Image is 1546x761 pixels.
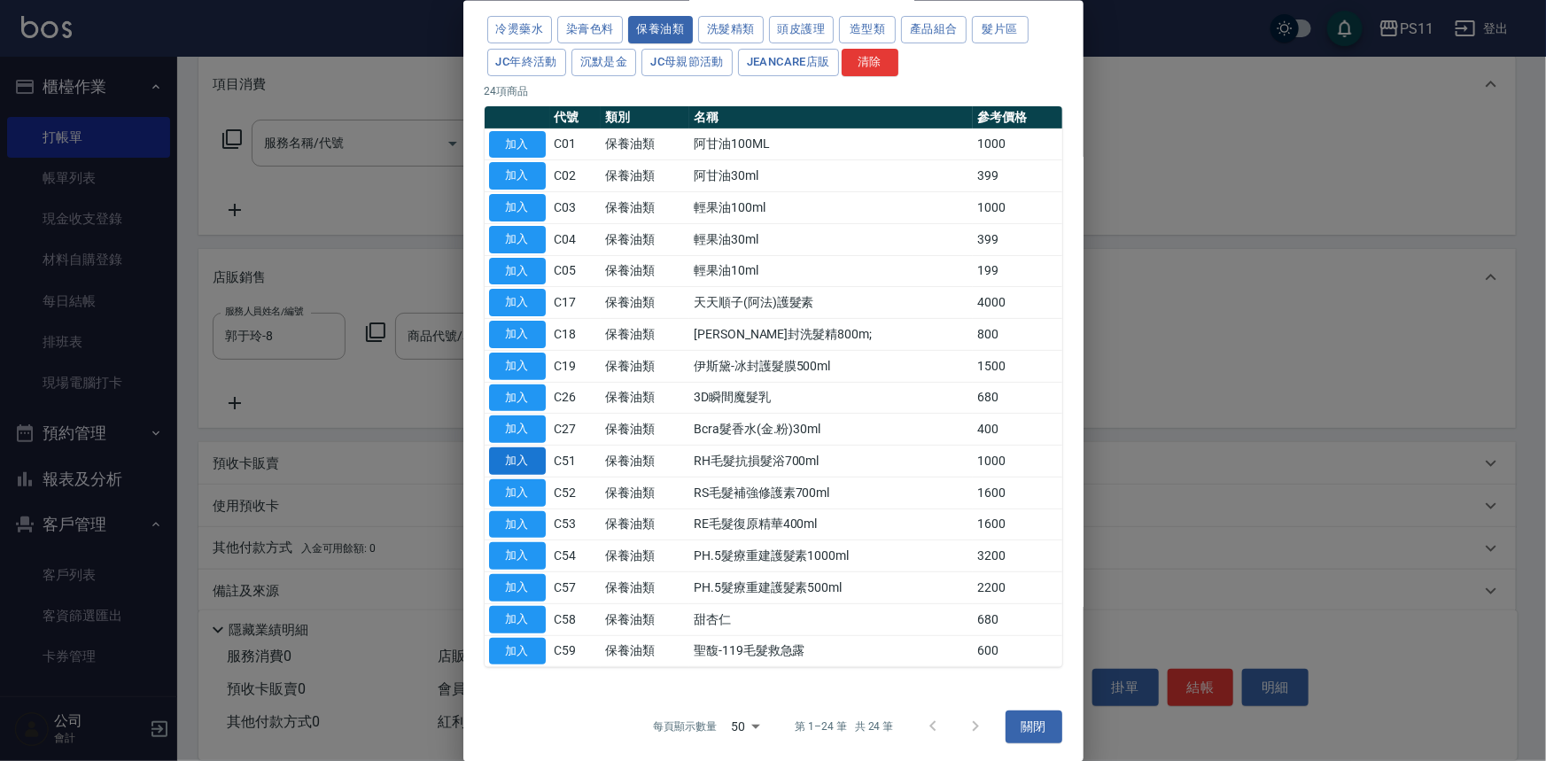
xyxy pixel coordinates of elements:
[689,477,973,509] td: RS毛髮補強修護素700ml
[489,130,546,158] button: 加入
[973,571,1061,603] td: 2200
[601,223,689,255] td: 保養油類
[839,16,896,43] button: 造型類
[489,415,546,443] button: 加入
[550,318,602,350] td: C18
[601,540,689,571] td: 保養油類
[487,16,553,43] button: 冷燙藥水
[489,194,546,221] button: 加入
[601,255,689,287] td: 保養油類
[628,16,694,43] button: 保養油類
[601,571,689,603] td: 保養油類
[550,413,602,445] td: C27
[973,128,1061,160] td: 1000
[973,223,1061,255] td: 399
[973,105,1061,128] th: 參考價格
[973,382,1061,414] td: 680
[489,637,546,664] button: 加入
[489,225,546,252] button: 加入
[550,635,602,667] td: C59
[489,321,546,348] button: 加入
[689,603,973,635] td: 甜杏仁
[489,447,546,475] button: 加入
[550,445,602,477] td: C51
[485,82,1062,98] p: 24 項商品
[550,477,602,509] td: C52
[689,413,973,445] td: Bcra髮香水(金.粉)30ml
[795,718,893,734] p: 第 1–24 筆 共 24 筆
[550,191,602,223] td: C03
[653,718,717,734] p: 每頁顯示數量
[489,574,546,602] button: 加入
[689,382,973,414] td: 3D瞬間魔髮乳
[489,542,546,570] button: 加入
[489,289,546,316] button: 加入
[550,286,602,318] td: C17
[973,255,1061,287] td: 199
[601,509,689,540] td: 保養油類
[698,16,764,43] button: 洗髮精類
[601,191,689,223] td: 保養油類
[489,162,546,190] button: 加入
[973,603,1061,635] td: 680
[550,603,602,635] td: C58
[550,540,602,571] td: C54
[550,509,602,540] td: C53
[550,255,602,287] td: C05
[489,352,546,379] button: 加入
[489,510,546,538] button: 加入
[973,350,1061,382] td: 1500
[973,318,1061,350] td: 800
[601,350,689,382] td: 保養油類
[487,48,566,75] button: JC年終活動
[973,540,1061,571] td: 3200
[689,540,973,571] td: PH.5髮療重建護髮素1000ml
[489,384,546,411] button: 加入
[1006,711,1062,743] button: 關閉
[973,286,1061,318] td: 4000
[601,286,689,318] td: 保養油類
[973,509,1061,540] td: 1600
[689,318,973,350] td: [PERSON_NAME]封洗髮精800m;
[973,191,1061,223] td: 1000
[689,128,973,160] td: 阿甘油100ML
[724,703,766,750] div: 50
[489,257,546,284] button: 加入
[601,603,689,635] td: 保養油類
[550,571,602,603] td: C57
[689,255,973,287] td: 輕果油10ml
[689,509,973,540] td: RE毛髮復原精華400ml
[689,635,973,667] td: 聖馥-119毛髮救急露
[550,105,602,128] th: 代號
[901,16,967,43] button: 產品組合
[571,48,637,75] button: 沉默是金
[689,191,973,223] td: 輕果油100ml
[973,477,1061,509] td: 1600
[601,159,689,191] td: 保養油類
[973,413,1061,445] td: 400
[601,635,689,667] td: 保養油類
[689,571,973,603] td: PH.5髮療重建護髮素500ml
[601,413,689,445] td: 保養油類
[557,16,623,43] button: 染膏色料
[601,477,689,509] td: 保養油類
[689,105,973,128] th: 名稱
[550,159,602,191] td: C02
[689,445,973,477] td: RH毛髮抗損髮浴700ml
[550,350,602,382] td: C19
[689,286,973,318] td: 天天順子(阿法)護髮素
[550,128,602,160] td: C01
[550,382,602,414] td: C26
[601,128,689,160] td: 保養油類
[489,605,546,633] button: 加入
[689,350,973,382] td: 伊斯黛-冰封護髮膜500ml
[641,48,733,75] button: JC母親節活動
[689,223,973,255] td: 輕果油30ml
[972,16,1029,43] button: 髮片區
[973,159,1061,191] td: 399
[842,48,898,75] button: 清除
[489,478,546,506] button: 加入
[973,635,1061,667] td: 600
[738,48,839,75] button: JeanCare店販
[689,159,973,191] td: 阿甘油30ml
